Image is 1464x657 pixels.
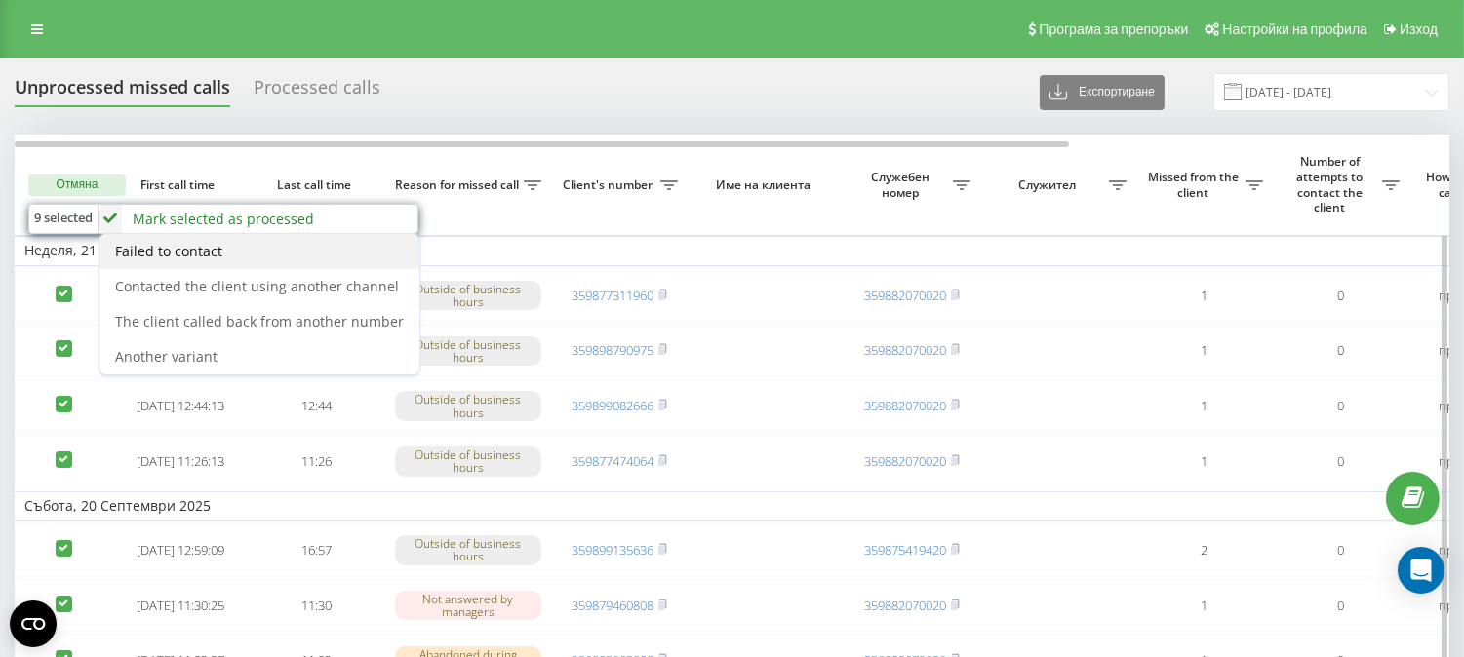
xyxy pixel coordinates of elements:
[395,391,541,420] div: Outside of business hours
[115,347,218,366] span: Another variant
[112,380,249,432] td: [DATE] 12:44:13
[115,277,399,295] span: Contacted the client using another channel
[29,205,99,233] div: 9 selected
[112,436,249,487] td: [DATE] 11:26:13
[864,397,946,414] a: 359882070020
[133,210,314,228] div: Mark selected as processed
[990,177,1109,193] span: Служител
[1400,21,1438,37] span: Изход
[572,541,653,559] a: 359899135636
[1136,436,1273,487] td: 1
[1273,436,1409,487] td: 0
[1283,154,1382,214] span: Number of attempts to contact the client
[561,177,660,193] span: Client's number
[115,242,222,260] span: Failed to contact
[1136,524,1273,576] td: 2
[395,336,541,366] div: Outside of business hours
[1039,21,1188,37] span: Програма за препоръки
[395,177,524,193] span: Reason for missed call
[572,597,653,614] a: 359879460808
[112,524,249,576] td: [DATE] 12:59:09
[112,580,249,632] td: [DATE] 11:30:25
[264,177,370,193] span: Last call time
[1273,325,1409,376] td: 0
[1273,270,1409,322] td: 0
[249,436,385,487] td: 11:26
[15,77,230,107] div: Unprocessed missed calls
[249,380,385,432] td: 12:44
[1273,524,1409,576] td: 0
[249,524,385,576] td: 16:57
[572,287,653,304] a: 359877311960
[864,452,946,470] a: 359882070020
[1136,325,1273,376] td: 1
[864,541,946,559] a: 359875419420
[1040,75,1165,110] button: Експортиране
[1273,580,1409,632] td: 0
[395,535,541,564] div: Outside of business hours
[864,597,946,614] a: 359882070020
[128,177,233,193] span: First call time
[1398,547,1444,594] div: Open Intercom Messenger
[864,341,946,359] a: 359882070020
[864,287,946,304] a: 359882070020
[395,591,541,620] div: Not answered by managers
[1273,380,1409,432] td: 0
[1136,580,1273,632] td: 1
[1136,270,1273,322] td: 1
[704,177,827,193] span: Име на клиента
[1136,380,1273,432] td: 1
[28,174,126,196] button: Отмяна
[1222,21,1367,37] span: Настройки на профила
[1146,170,1246,200] span: Missed from the client
[853,170,953,200] span: Служебен номер
[249,580,385,632] td: 11:30
[572,452,653,470] a: 359877474064
[395,446,541,476] div: Outside of business hours
[115,312,404,330] span: The client called back from another number
[10,600,57,647] button: Open CMP widget
[572,397,653,414] a: 359899082666
[254,77,380,107] div: Processed calls
[395,281,541,310] div: Outside of business hours
[572,341,653,359] a: 359898790975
